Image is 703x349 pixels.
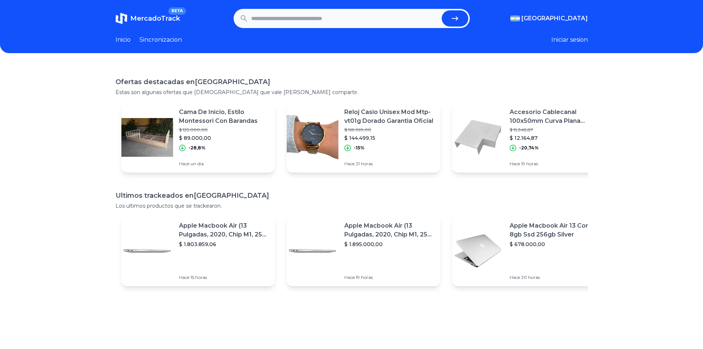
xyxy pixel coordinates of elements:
[287,102,440,173] a: Featured imageReloj Casio Unisex Mod Mtp-vt01g Dorado Garantia Oficial$ 169.999,00$ 144.499,15-15...
[179,134,269,142] p: $ 89.000,00
[344,241,434,248] p: $ 1.895.000,00
[510,14,588,23] button: [GEOGRAPHIC_DATA]
[116,202,588,210] p: Los ultimos productos que se trackearon.
[510,134,600,142] p: $ 12.164,87
[510,221,600,239] p: Apple Macbook Air 13 Core I5 8gb Ssd 256gb Silver
[116,89,588,96] p: Estas son algunas ofertas que [DEMOGRAPHIC_DATA] que vale [PERSON_NAME] compartir.
[116,13,127,24] img: MercadoTrack
[344,161,434,167] p: Hace 21 horas
[287,215,440,286] a: Featured imageApple Macbook Air (13 Pulgadas, 2020, Chip M1, 256 Gb De Ssd, 8 Gb De Ram) - Plata$...
[354,145,365,151] p: -15%
[344,274,434,280] p: Hace 19 horas
[510,241,600,248] p: $ 678.000,00
[130,14,180,23] span: MercadoTrack
[510,274,600,280] p: Hace 20 horas
[510,127,600,133] p: $ 15.348,87
[452,102,606,173] a: Featured imageAccesorio Cablecanal 100x50mm Curva Plana Genrod Pack X 5$ 15.348,87$ 12.164,87-20,...
[179,241,269,248] p: $ 1.803.859,06
[116,35,131,44] a: Inicio
[116,77,588,87] h1: Ofertas destacadas en [GEOGRAPHIC_DATA]
[344,221,434,239] p: Apple Macbook Air (13 Pulgadas, 2020, Chip M1, 256 Gb De Ssd, 8 Gb De Ram) - Plata
[344,127,434,133] p: $ 169.999,00
[168,7,186,15] span: BETA
[179,161,269,167] p: Hace un día
[344,108,434,125] p: Reloj Casio Unisex Mod Mtp-vt01g Dorado Garantia Oficial
[344,134,434,142] p: $ 144.499,15
[287,111,338,163] img: Featured image
[452,111,504,163] img: Featured image
[121,111,173,163] img: Featured image
[510,108,600,125] p: Accesorio Cablecanal 100x50mm Curva Plana Genrod Pack X 5
[116,13,180,24] a: MercadoTrackBETA
[452,215,606,286] a: Featured imageApple Macbook Air 13 Core I5 8gb Ssd 256gb Silver$ 678.000,00Hace 20 horas
[189,145,206,151] p: -28,8%
[121,215,275,286] a: Featured imageApple Macbook Air (13 Pulgadas, 2020, Chip M1, 256 Gb De Ssd, 8 Gb De Ram) - Plata$...
[510,161,600,167] p: Hace 19 horas
[116,190,588,201] h1: Ultimos trackeados en [GEOGRAPHIC_DATA]
[179,274,269,280] p: Hace 15 horas
[510,15,520,21] img: Argentina
[452,225,504,277] img: Featured image
[179,108,269,125] p: Cama De Inicio, Estilo Montessori Con Barandas
[139,35,182,44] a: Sincronizacion
[179,221,269,239] p: Apple Macbook Air (13 Pulgadas, 2020, Chip M1, 256 Gb De Ssd, 8 Gb De Ram) - Plata
[551,35,588,44] button: Iniciar sesion
[521,14,588,23] span: [GEOGRAPHIC_DATA]
[121,225,173,277] img: Featured image
[121,102,275,173] a: Featured imageCama De Inicio, Estilo Montessori Con Barandas$ 125.000,00$ 89.000,00-28,8%Hace un día
[519,145,539,151] p: -20,74%
[287,225,338,277] img: Featured image
[179,127,269,133] p: $ 125.000,00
